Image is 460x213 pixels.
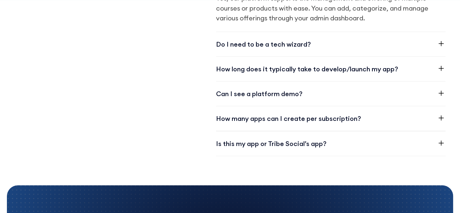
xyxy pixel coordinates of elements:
[216,89,303,99] div: Can I see a platform demo?
[216,114,361,123] div: How many apps can I create per subscription?
[216,64,398,74] div: How long does it typically take to develop/launch my app?
[216,139,327,149] div: Is this my app or Tribe Social’s app?
[216,39,311,49] div: Do I need to be a tech wizard?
